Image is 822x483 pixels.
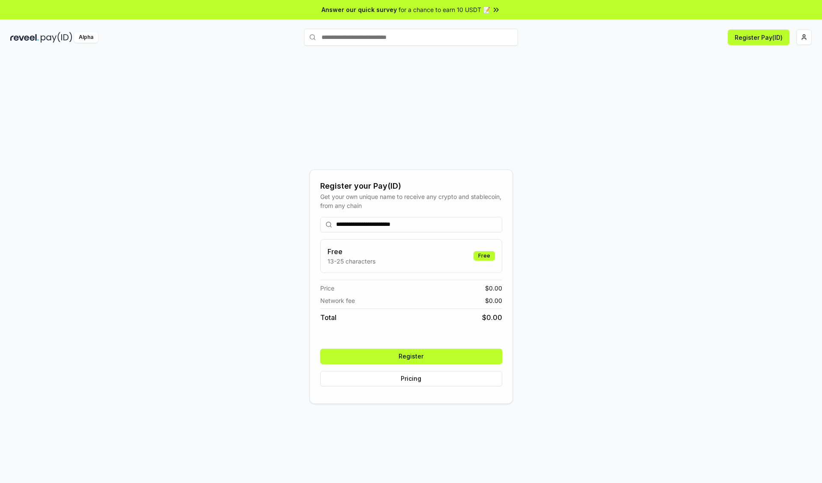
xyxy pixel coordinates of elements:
[320,312,337,323] span: Total
[10,32,39,43] img: reveel_dark
[320,296,355,305] span: Network fee
[320,371,502,386] button: Pricing
[74,32,98,43] div: Alpha
[320,180,502,192] div: Register your Pay(ID)
[399,5,490,14] span: for a chance to earn 10 USDT 📝
[485,284,502,293] span: $ 0.00
[320,192,502,210] div: Get your own unique name to receive any crypto and stablecoin, from any chain
[328,257,375,266] p: 13-25 characters
[320,284,334,293] span: Price
[320,349,502,364] button: Register
[485,296,502,305] span: $ 0.00
[474,251,495,261] div: Free
[41,32,72,43] img: pay_id
[328,246,375,257] h3: Free
[482,312,502,323] span: $ 0.00
[728,30,789,45] button: Register Pay(ID)
[322,5,397,14] span: Answer our quick survey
